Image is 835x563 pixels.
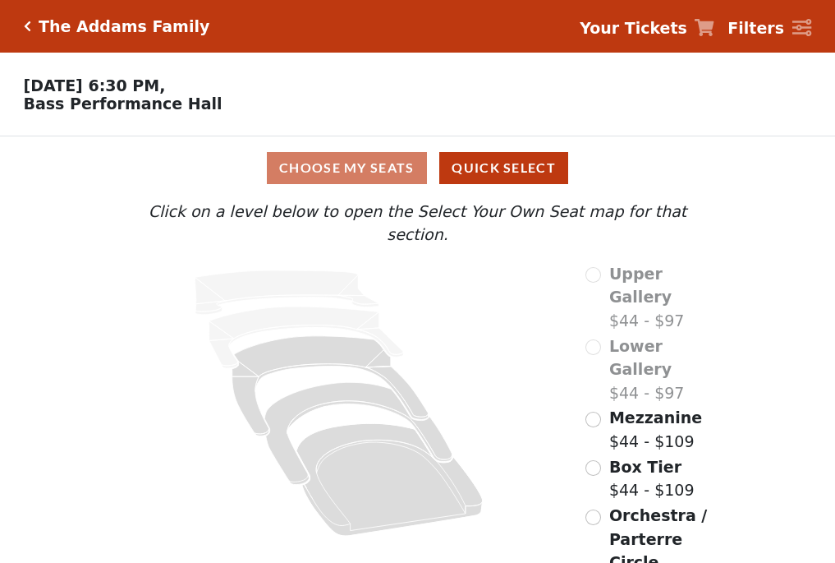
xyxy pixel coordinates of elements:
[209,307,404,368] path: Lower Gallery - Seats Available: 0
[609,455,695,502] label: $44 - $109
[116,200,718,247] p: Click on a level below to open the Select Your Own Seat map for that section.
[609,262,719,333] label: $44 - $97
[609,265,672,307] span: Upper Gallery
[609,458,681,476] span: Box Tier
[609,408,702,427] span: Mezzanine
[297,423,484,536] path: Orchestra / Parterre Circle - Seats Available: 157
[195,270,379,315] path: Upper Gallery - Seats Available: 0
[439,152,568,184] button: Quick Select
[580,16,714,40] a: Your Tickets
[609,337,672,379] span: Lower Gallery
[39,17,209,36] h5: The Addams Family
[727,19,784,37] strong: Filters
[580,19,687,37] strong: Your Tickets
[727,16,811,40] a: Filters
[609,406,702,453] label: $44 - $109
[609,335,719,405] label: $44 - $97
[24,21,31,32] a: Click here to go back to filters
